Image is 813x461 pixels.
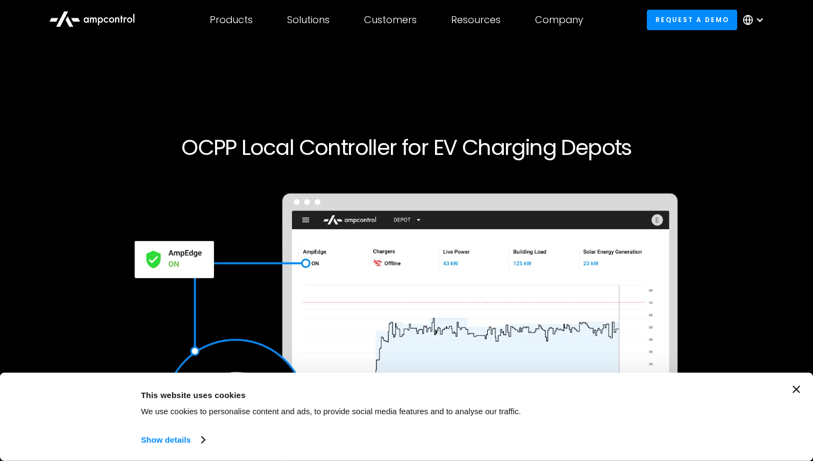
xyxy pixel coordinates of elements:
div: Resources [451,14,501,26]
h1: OCPP Local Controller for EV Charging Depots [80,134,733,160]
span: We use cookies to personalise content and ads, to provide social media features and to analyse ou... [141,407,521,416]
div: Products [210,14,253,26]
div: Company [535,14,583,26]
a: Show details [141,432,204,448]
div: Solutions [287,14,330,26]
div: Customers [364,14,417,26]
a: Request a demo [647,10,737,30]
button: Okay [619,386,773,417]
button: Close banner [793,386,800,393]
div: This website uses cookies [141,388,595,401]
